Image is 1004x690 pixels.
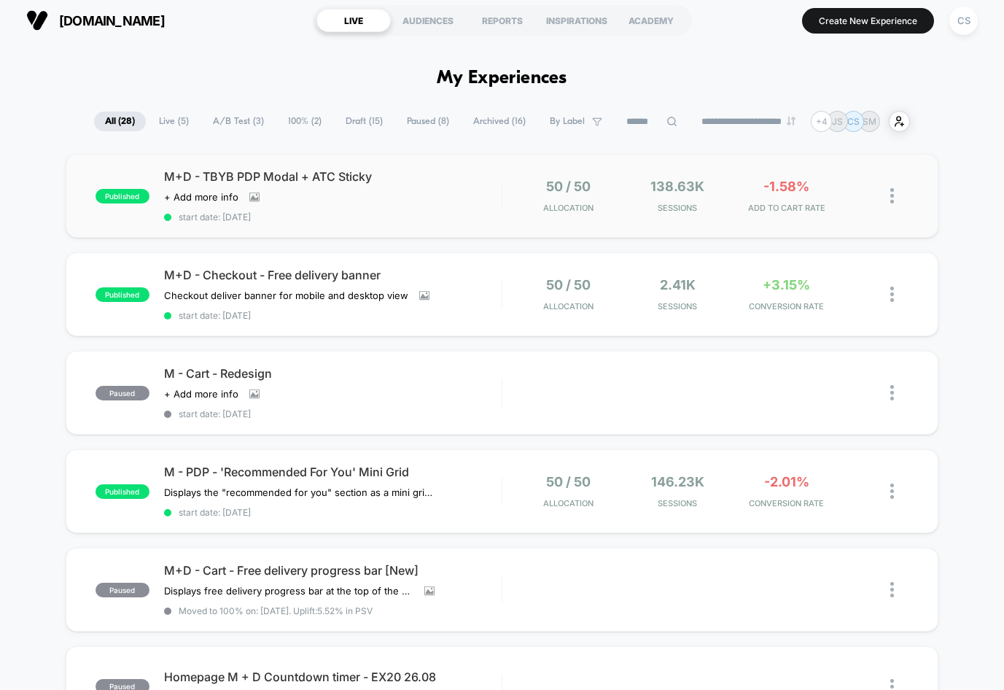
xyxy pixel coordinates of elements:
img: close [890,287,894,302]
span: 50 / 50 [546,179,591,194]
span: Allocation [543,203,594,213]
button: [DOMAIN_NAME] [22,9,169,32]
span: 146.23k [651,474,704,489]
span: M+D - Cart - Free delivery progress bar [New] [164,563,502,578]
div: + 4 [811,111,832,132]
span: M - PDP - 'Recommended For You' Mini Grid [164,465,502,479]
img: close [890,188,894,203]
span: 50 / 50 [546,277,591,292]
span: CONVERSION RATE [736,301,838,311]
span: published [96,287,149,302]
span: M+D - TBYB PDP Modal + ATC Sticky [164,169,502,184]
span: Sessions [626,301,728,311]
p: JS [832,116,843,127]
span: CONVERSION RATE [736,498,838,508]
p: SM [863,116,876,127]
span: +3.15% [763,277,810,292]
span: paused [96,386,149,400]
div: LIVE [316,9,391,32]
p: CS [847,116,860,127]
span: M - Cart - Redesign [164,366,502,381]
img: close [890,385,894,400]
img: close [890,582,894,597]
span: Allocation [543,301,594,311]
button: Create New Experience [802,8,934,34]
span: published [96,189,149,203]
img: end [787,117,795,125]
div: AUDIENCES [391,9,465,32]
span: start date: [DATE] [164,507,502,518]
span: + Add more info [164,388,238,400]
button: CS [945,6,982,36]
span: Live ( 5 ) [148,112,200,131]
span: -2.01% [764,474,809,489]
span: start date: [DATE] [164,408,502,419]
span: 50 / 50 [546,474,591,489]
span: 100% ( 2 ) [277,112,332,131]
div: INSPIRATIONS [540,9,614,32]
span: Sessions [626,498,728,508]
span: A/B Test ( 3 ) [202,112,275,131]
span: [DOMAIN_NAME] [59,13,165,28]
span: M+D - Checkout - Free delivery banner [164,268,502,282]
img: Visually logo [26,9,48,31]
span: Archived ( 16 ) [462,112,537,131]
span: All ( 28 ) [94,112,146,131]
div: ACADEMY [614,9,688,32]
span: start date: [DATE] [164,212,502,222]
span: Homepage M + D Countdown timer - EX20 26.08 [164,670,502,684]
span: ADD TO CART RATE [736,203,838,213]
span: start date: [DATE] [164,310,502,321]
span: -1.58% [763,179,809,194]
span: Displays the "recommended for you" section as a mini grid layout. [164,487,435,498]
span: By Label [550,116,585,127]
span: paused [96,583,149,597]
span: Allocation [543,498,594,508]
span: published [96,484,149,499]
span: 2.41k [660,277,696,292]
span: Displays free delivery progress bar at the top of the cart and hides the message "Free delivery o... [164,585,413,597]
span: Sessions [626,203,728,213]
h1: My Experiences [437,68,567,89]
span: Draft ( 15 ) [335,112,394,131]
span: + Add more info [164,191,238,203]
span: 138.63k [650,179,704,194]
div: CS [949,7,978,35]
img: close [890,484,894,499]
span: Checkout deliver banner for mobile and desktop view [164,290,408,301]
div: REPORTS [465,9,540,32]
span: Moved to 100% on: [DATE] . Uplift: 5.52% in PSV [179,605,373,616]
span: Paused ( 8 ) [396,112,460,131]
